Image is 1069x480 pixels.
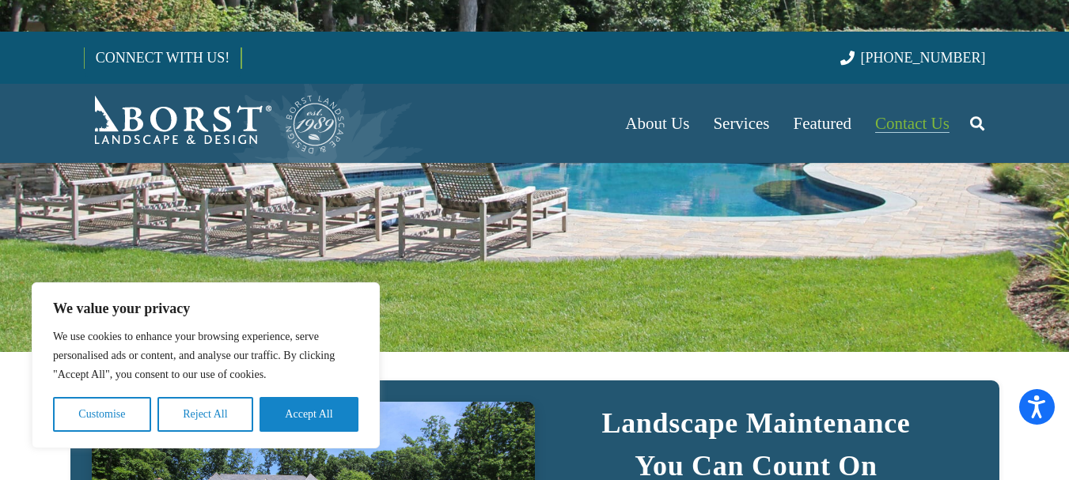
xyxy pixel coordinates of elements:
p: We use cookies to enhance your browsing experience, serve personalised ads or content, and analys... [53,327,358,384]
a: CONNECT WITH US! [85,39,241,77]
a: About Us [613,84,701,163]
span: [PHONE_NUMBER] [861,50,986,66]
a: Contact Us [863,84,961,163]
span: Featured [794,114,851,133]
div: We value your privacy [32,282,380,448]
a: Search [961,104,993,143]
a: Services [701,84,781,163]
button: Reject All [157,397,253,432]
strong: Landscape Maintenance [601,407,910,439]
a: Featured [782,84,863,163]
a: [PHONE_NUMBER] [840,50,985,66]
a: Borst-Logo [84,92,347,155]
span: About Us [625,114,689,133]
span: Contact Us [875,114,950,133]
span: Services [713,114,769,133]
button: Customise [53,397,151,432]
button: Accept All [260,397,358,432]
p: We value your privacy [53,299,358,318]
